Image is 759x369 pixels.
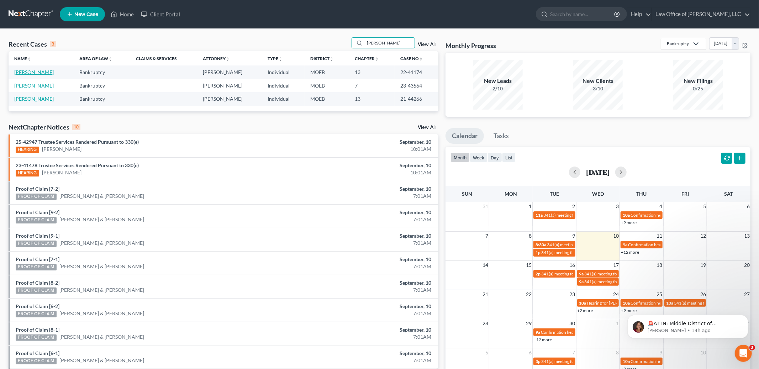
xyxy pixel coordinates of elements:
span: 14 [482,261,489,269]
div: PROOF OF CLAIM [16,334,57,341]
div: Bankruptcy [667,41,689,47]
div: Recent Cases [9,40,56,48]
span: 8:30a [536,242,546,247]
td: 22-41174 [395,65,438,79]
button: week [470,153,487,162]
span: 23 [569,290,576,299]
a: [PERSON_NAME] [42,146,81,153]
span: 16 [569,261,576,269]
a: [PERSON_NAME] & [PERSON_NAME] [59,286,144,294]
div: PROOF OF CLAIM [16,241,57,247]
td: MOEB [305,92,349,105]
span: 341(a) meeting for [PERSON_NAME] [541,359,610,364]
a: Typeunfold_more [268,56,283,61]
i: unfold_more [278,57,283,61]
span: 8 [528,232,532,240]
a: [PERSON_NAME] [14,96,54,102]
div: PROOF OF CLAIM [16,288,57,294]
span: 1 [615,319,620,328]
td: MOEB [305,79,349,92]
span: Fri [681,191,689,197]
div: 7:01AM [297,239,431,247]
td: [PERSON_NAME] [197,65,262,79]
td: [PERSON_NAME] [197,79,262,92]
span: 3p [536,359,541,364]
div: 7:01AM [297,286,431,294]
span: Confirmation hearing for [PERSON_NAME] & [PERSON_NAME] [541,330,659,335]
button: list [502,153,516,162]
a: Home [107,8,137,21]
span: 12 [700,232,707,240]
span: Sat [724,191,733,197]
i: unfold_more [108,57,112,61]
td: Bankruptcy [74,92,131,105]
span: 30 [569,319,576,328]
a: Proof of Claim [7-2] [16,186,59,192]
th: Claims & Services [130,51,197,65]
span: Confirmation hearing for [PERSON_NAME] [628,242,709,247]
a: 23-41478 Trustee Services Rendered Pursuant to 330(e) [16,162,139,168]
span: 18 [656,261,663,269]
div: September, 10 [297,256,431,263]
span: 22 [525,290,532,299]
a: [PERSON_NAME] & [PERSON_NAME] [59,193,144,200]
span: 4 [659,202,663,211]
span: 2 [572,202,576,211]
div: 7:01AM [297,263,431,270]
div: 2/10 [473,85,523,92]
td: Bankruptcy [74,65,131,79]
a: [PERSON_NAME] [14,83,54,89]
a: Nameunfold_more [14,56,31,61]
div: PROOF OF CLAIM [16,217,57,223]
a: [PERSON_NAME] & [PERSON_NAME] [59,333,144,341]
div: 10:01AM [297,169,431,176]
a: Area of Lawunfold_more [79,56,112,61]
a: Districtunfold_more [310,56,334,61]
td: [PERSON_NAME] [197,92,262,105]
div: New Clients [573,77,623,85]
div: 7:01AM [297,333,431,341]
span: 3 [749,345,755,350]
div: September, 10 [297,185,431,193]
span: 10a [623,359,630,364]
a: +2 more [578,308,593,313]
i: unfold_more [330,57,334,61]
a: [PERSON_NAME] & [PERSON_NAME] [59,357,144,364]
span: 9a [536,330,540,335]
span: New Case [74,12,98,17]
div: PROOF OF CLAIM [16,311,57,317]
span: 9 [572,232,576,240]
td: 13 [349,65,395,79]
span: 5 [485,348,489,357]
span: 341(a) meeting for [PERSON_NAME] [547,242,616,247]
div: PROOF OF CLAIM [16,264,57,270]
div: 3 [50,41,56,47]
span: Confirmation hearing for [PERSON_NAME] & [PERSON_NAME] [631,212,749,218]
input: Search by name... [365,38,415,48]
span: 20 [743,261,750,269]
td: 13 [349,92,395,105]
a: Proof of Claim [9-2] [16,209,59,215]
a: Attorneyunfold_more [203,56,230,61]
div: 10:01AM [297,146,431,153]
div: NextChapter Notices [9,123,80,131]
div: 10 [72,124,80,130]
span: 10 [612,232,620,240]
a: Proof of Claim [7-1] [16,256,59,262]
span: Confirmation hearing for [PERSON_NAME] & [PERSON_NAME] [631,359,749,364]
input: Search by name... [550,7,615,21]
a: +12 more [534,337,552,342]
div: September, 10 [297,232,431,239]
td: Individual [262,92,305,105]
span: 29 [525,319,532,328]
span: 17 [612,261,620,269]
a: View All [418,42,436,47]
div: 7:01AM [297,357,431,364]
a: Calendar [446,128,484,144]
div: September, 10 [297,279,431,286]
span: 27 [743,290,750,299]
span: 10a [579,300,586,306]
